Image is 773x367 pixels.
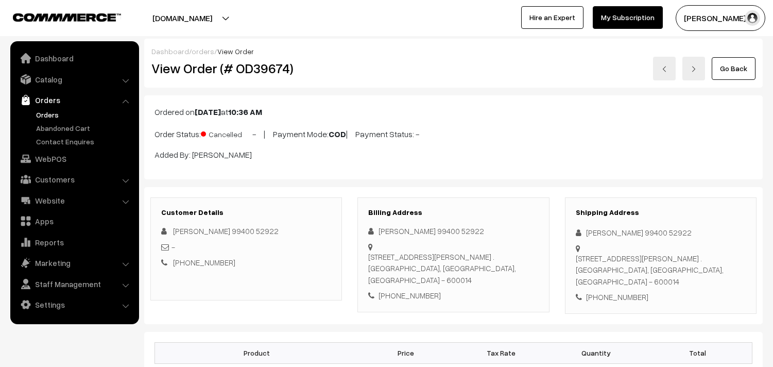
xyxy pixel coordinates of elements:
[154,148,752,161] p: Added By: [PERSON_NAME]
[691,66,697,72] img: right-arrow.png
[154,126,752,140] p: Order Status: - | Payment Mode: | Payment Status: -
[13,212,135,230] a: Apps
[33,136,135,147] a: Contact Enquires
[13,13,121,21] img: COMMMERCE
[217,47,254,56] span: View Order
[576,291,746,303] div: [PHONE_NUMBER]
[151,47,189,56] a: Dashboard
[644,342,752,363] th: Total
[368,251,538,286] div: [STREET_ADDRESS][PERSON_NAME] . [GEOGRAPHIC_DATA], [GEOGRAPHIC_DATA], [GEOGRAPHIC_DATA] - 600014
[228,107,262,117] b: 10:36 AM
[13,275,135,293] a: Staff Management
[13,191,135,210] a: Website
[576,227,746,239] div: [PERSON_NAME] 99400 52922
[154,106,752,118] p: Ordered on at
[329,129,346,139] b: COD
[13,49,135,68] a: Dashboard
[13,254,135,272] a: Marketing
[201,126,252,140] span: Cancelled
[13,10,103,23] a: COMMMERCE
[576,208,746,217] h3: Shipping Address
[593,6,663,29] a: My Subscription
[521,6,583,29] a: Hire an Expert
[33,109,135,120] a: Orders
[195,107,221,117] b: [DATE]
[676,5,765,31] button: [PERSON_NAME] s…
[358,342,454,363] th: Price
[13,233,135,252] a: Reports
[161,208,331,217] h3: Customer Details
[712,57,755,80] a: Go Back
[13,70,135,89] a: Catalog
[548,342,644,363] th: Quantity
[116,5,248,31] button: [DOMAIN_NAME]
[661,66,667,72] img: left-arrow.png
[453,342,548,363] th: Tax Rate
[173,226,279,236] span: [PERSON_NAME] 99400 52922
[13,295,135,314] a: Settings
[13,170,135,189] a: Customers
[368,208,538,217] h3: Billing Address
[368,225,538,237] div: [PERSON_NAME] 99400 52922
[13,149,135,168] a: WebPOS
[161,241,331,253] div: -
[13,91,135,109] a: Orders
[155,342,358,363] th: Product
[745,10,760,26] img: user
[192,47,214,56] a: orders
[368,290,538,302] div: [PHONE_NUMBER]
[151,60,342,76] h2: View Order (# OD39674)
[33,123,135,134] a: Abandoned Cart
[151,46,755,57] div: / /
[576,253,746,288] div: [STREET_ADDRESS][PERSON_NAME] . [GEOGRAPHIC_DATA], [GEOGRAPHIC_DATA], [GEOGRAPHIC_DATA] - 600014
[173,258,235,267] a: [PHONE_NUMBER]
